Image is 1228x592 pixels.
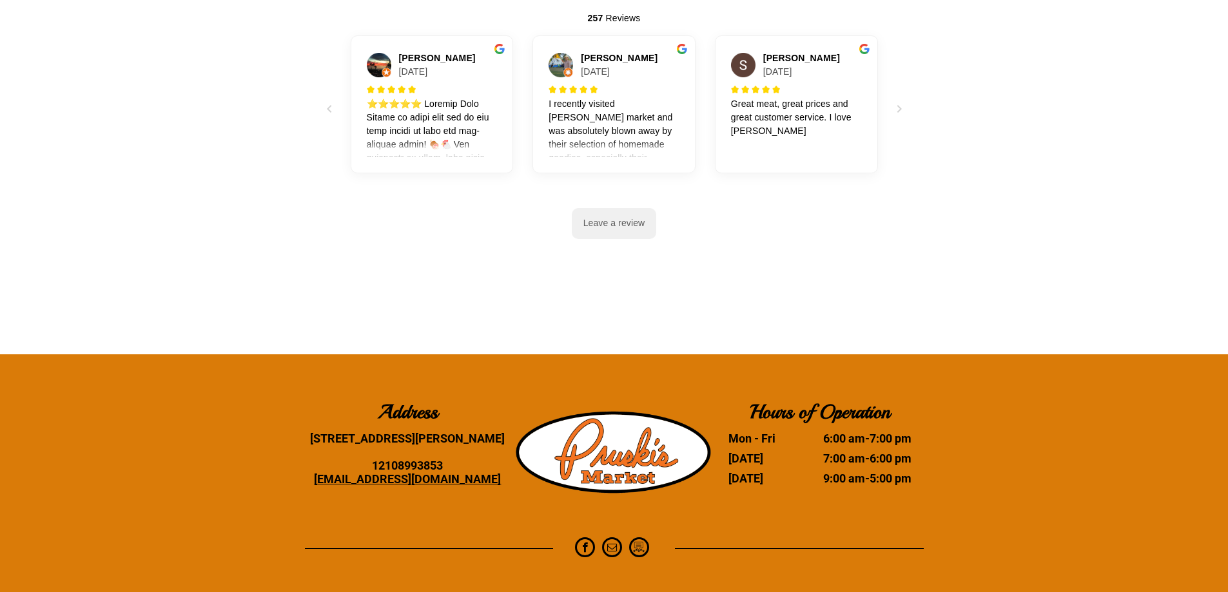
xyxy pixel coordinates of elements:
[870,432,911,445] time: 7:00 pm
[728,452,802,465] dt: [DATE]
[305,432,511,445] div: [STREET_ADDRESS][PERSON_NAME]
[870,452,911,465] time: 6:00 pm
[575,537,595,560] a: facebook
[728,432,802,445] dt: Mon - Fri
[823,432,865,445] time: 6:00 am
[823,452,865,465] time: 7:00 am
[823,472,865,485] time: 9:00 am
[804,432,912,445] dd: -
[516,403,713,502] img: Pruski-s+Market+HQ+Logo2-1920w.png
[602,537,622,560] a: email
[728,472,802,485] dt: [DATE]
[629,537,649,560] a: Social network
[804,452,912,465] dd: -
[314,472,501,486] a: [EMAIL_ADDRESS][DOMAIN_NAME]
[305,459,511,472] div: 12108993853
[804,472,912,485] dd: -
[378,399,438,424] b: Address
[870,472,911,485] time: 5:00 pm
[750,399,890,424] b: Hours of Operation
